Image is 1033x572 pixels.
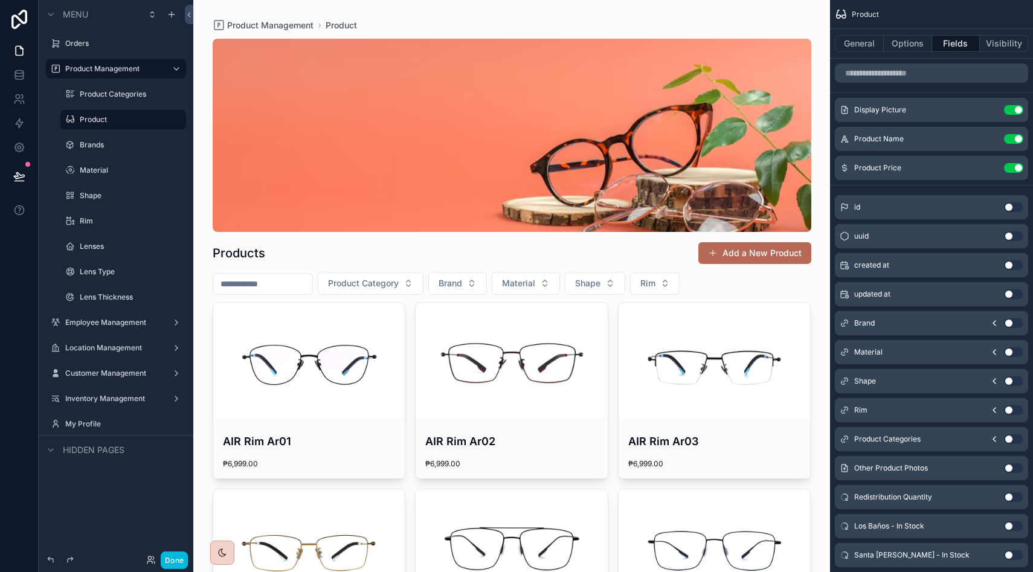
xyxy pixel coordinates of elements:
[854,318,875,328] span: Brand
[65,394,162,403] label: Inventory Management
[854,163,901,173] span: Product Price
[854,521,924,531] span: Los Baños - In Stock
[161,551,188,569] button: Done
[65,343,162,353] label: Location Management
[835,35,884,52] button: General
[884,35,932,52] button: Options
[65,419,179,429] label: My Profile
[852,10,879,19] span: Product
[854,463,928,473] span: Other Product Photos
[854,405,867,415] span: Rim
[854,105,906,115] span: Display Picture
[80,140,179,150] label: Brands
[63,444,124,456] span: Hidden pages
[80,165,179,175] label: Material
[65,64,162,74] label: Product Management
[854,134,904,144] span: Product Name
[80,267,179,277] label: Lens Type
[854,289,890,299] span: updated at
[65,318,162,327] label: Employee Management
[63,8,88,21] span: Menu
[854,202,860,212] span: id
[65,39,179,48] label: Orders
[854,550,970,560] span: Santa [PERSON_NAME] - In Stock
[980,35,1028,52] button: Visibility
[854,231,869,241] span: uuid
[80,292,179,302] label: Lens Thickness
[854,347,883,357] span: Material
[80,216,179,226] label: Rim
[854,492,932,502] span: Redistribution Quantity
[80,242,179,251] label: Lenses
[854,260,889,270] span: created at
[65,368,162,378] label: Customer Management
[854,434,921,444] span: Product Categories
[854,376,876,386] span: Shape
[80,89,179,99] label: Product Categories
[932,35,980,52] button: Fields
[80,191,179,201] label: Shape
[80,115,179,124] label: Product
